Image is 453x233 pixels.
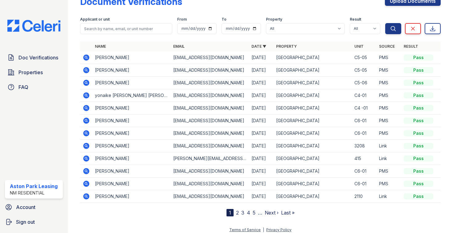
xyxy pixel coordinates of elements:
div: Pass [404,155,433,162]
td: [GEOGRAPHIC_DATA] [274,114,352,127]
a: Doc Verifications [5,51,63,64]
td: [DATE] [249,178,274,190]
td: [EMAIL_ADDRESS][DOMAIN_NAME] [171,140,249,152]
td: [GEOGRAPHIC_DATA] [274,102,352,114]
input: Search by name, email, or unit number [80,23,172,34]
td: [DATE] [249,64,274,77]
td: [GEOGRAPHIC_DATA] [274,165,352,178]
td: [EMAIL_ADDRESS][DOMAIN_NAME] [171,190,249,203]
td: [DATE] [249,51,274,64]
td: C6-01 [352,127,377,140]
div: Aston Park Leasing [10,183,58,190]
div: Pass [404,54,433,61]
label: Result [350,17,361,22]
td: [EMAIL_ADDRESS][DOMAIN_NAME] [171,89,249,102]
a: Source [379,44,395,49]
td: PMS [377,127,401,140]
td: [EMAIL_ADDRESS][DOMAIN_NAME] [171,102,249,114]
td: [PERSON_NAME] [92,152,171,165]
div: Pass [404,67,433,73]
td: PMS [377,178,401,190]
span: Account [16,203,35,211]
div: Pass [404,118,433,124]
td: PMS [377,51,401,64]
td: [PERSON_NAME] [92,140,171,152]
td: [EMAIL_ADDRESS][DOMAIN_NAME] [171,178,249,190]
span: … [258,209,262,216]
td: 2110 [352,190,377,203]
td: Link [377,140,401,152]
div: Pass [404,193,433,199]
td: [GEOGRAPHIC_DATA] [274,89,352,102]
a: Unit [354,44,364,49]
img: CE_Logo_Blue-a8612792a0a2168367f1c8372b55b34899dd931a85d93a1a3d3e32e68fde9ad4.png [2,20,65,32]
td: [GEOGRAPHIC_DATA] [274,178,352,190]
td: C6-01 [352,165,377,178]
td: PMS [377,114,401,127]
td: [DATE] [249,127,274,140]
td: [GEOGRAPHIC_DATA] [274,152,352,165]
div: NM Residential [10,190,58,196]
td: PMS [377,89,401,102]
td: [EMAIL_ADDRESS][DOMAIN_NAME] [171,77,249,89]
td: [GEOGRAPHIC_DATA] [274,64,352,77]
span: Sign out [16,218,35,226]
td: [DATE] [249,89,274,102]
td: [PERSON_NAME] [92,114,171,127]
a: Properties [5,66,63,78]
td: PMS [377,102,401,114]
td: C5-05 [352,51,377,64]
td: [GEOGRAPHIC_DATA] [274,51,352,64]
div: Pass [404,80,433,86]
a: FAQ [5,81,63,93]
td: [PERSON_NAME] [92,190,171,203]
td: Link [377,152,401,165]
label: From [177,17,187,22]
div: Pass [404,130,433,136]
td: [PERSON_NAME] [92,102,171,114]
td: [PERSON_NAME] [92,165,171,178]
td: [EMAIL_ADDRESS][DOMAIN_NAME] [171,114,249,127]
td: [DATE] [249,102,274,114]
label: To [222,17,226,22]
td: C5-05 [352,64,377,77]
td: yonaike [PERSON_NAME] [PERSON_NAME] [92,89,171,102]
td: [DATE] [249,114,274,127]
div: Pass [404,143,433,149]
td: [GEOGRAPHIC_DATA] [274,127,352,140]
a: Privacy Policy [266,227,292,232]
td: C4-01 [352,89,377,102]
a: Property [276,44,297,49]
td: [EMAIL_ADDRESS][DOMAIN_NAME] [171,165,249,178]
div: 1 [226,209,234,216]
td: PMS [377,64,401,77]
td: [PERSON_NAME] [92,127,171,140]
td: [GEOGRAPHIC_DATA] [274,77,352,89]
label: Applicant or unit [80,17,110,22]
td: [DATE] [249,165,274,178]
td: [DATE] [249,77,274,89]
td: [PERSON_NAME] [92,51,171,64]
td: 3208 [352,140,377,152]
td: [PERSON_NAME][EMAIL_ADDRESS][DOMAIN_NAME] [171,152,249,165]
td: PMS [377,77,401,89]
td: C6-01 [352,178,377,190]
td: [PERSON_NAME] [92,64,171,77]
td: 415 [352,152,377,165]
a: Date ▼ [251,44,266,49]
span: Doc Verifications [18,54,58,61]
td: [EMAIL_ADDRESS][DOMAIN_NAME] [171,64,249,77]
a: 5 [253,210,255,216]
td: [GEOGRAPHIC_DATA] [274,140,352,152]
a: Email [173,44,185,49]
a: Terms of Service [229,227,261,232]
a: Sign out [2,216,65,228]
td: Link [377,190,401,203]
span: FAQ [18,83,28,91]
td: C5-06 [352,77,377,89]
td: [EMAIL_ADDRESS][DOMAIN_NAME] [171,51,249,64]
td: [DATE] [249,140,274,152]
label: Property [266,17,282,22]
a: Result [404,44,418,49]
td: [GEOGRAPHIC_DATA] [274,190,352,203]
